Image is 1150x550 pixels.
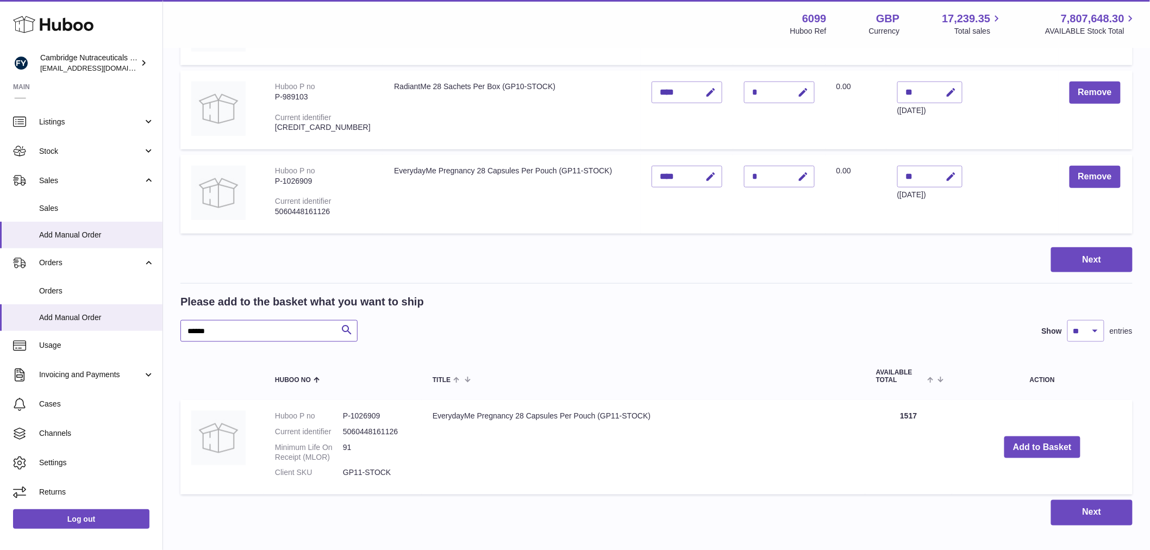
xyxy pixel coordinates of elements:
[191,166,246,220] img: EverydayMe Pregnancy 28 Capsules Per Pouch (GP11-STOCK)
[191,411,246,465] img: EverydayMe Pregnancy 28 Capsules Per Pouch (GP11-STOCK)
[343,427,411,437] dd: 5060448161126
[1061,11,1124,26] span: 7,807,648.30
[865,400,952,495] td: 1517
[39,230,154,240] span: Add Manual Order
[275,166,315,175] div: Huboo P no
[343,468,411,478] dd: GP11-STOCK
[897,190,962,200] div: ([DATE])
[275,468,343,478] dt: Client SKU
[275,113,332,122] div: Current identifier
[40,53,138,73] div: Cambridge Nutraceuticals Ltd
[39,312,154,323] span: Add Manual Order
[1004,436,1080,459] button: Add to Basket
[40,64,160,72] span: [EMAIL_ADDRESS][DOMAIN_NAME]
[13,55,29,71] img: internalAdmin-6099@internal.huboo.com
[897,105,962,116] div: ([DATE])
[1051,500,1133,526] button: Next
[275,122,372,133] div: [CREDIT_CARD_NUMBER]
[180,295,424,309] h2: Please add to the basket what you want to ship
[1045,26,1137,36] span: AVAILABLE Stock Total
[836,82,851,91] span: 0.00
[1070,82,1121,104] button: Remove
[942,11,990,26] span: 17,239.35
[275,92,372,102] div: P-989103
[952,358,1133,394] th: Action
[275,176,372,186] div: P-1026909
[1045,11,1137,36] a: 7,807,648.30 AVAILABLE Stock Total
[790,26,827,36] div: Huboo Ref
[39,428,154,439] span: Channels
[39,370,143,380] span: Invoicing and Payments
[1110,326,1133,336] span: entries
[1070,166,1121,188] button: Remove
[942,11,1003,36] a: 17,239.35 Total sales
[422,400,865,495] td: EverydayMe Pregnancy 28 Capsules Per Pouch (GP11-STOCK)
[343,411,411,421] dd: P-1026909
[39,117,143,127] span: Listings
[39,286,154,296] span: Orders
[39,487,154,497] span: Returns
[1051,247,1133,273] button: Next
[275,82,315,91] div: Huboo P no
[433,377,451,384] span: Title
[954,26,1003,36] span: Total sales
[191,82,246,136] img: RadiantMe 28 Sachets Per Box (GP10-STOCK)
[39,146,143,157] span: Stock
[876,11,899,26] strong: GBP
[13,509,149,529] a: Log out
[39,176,143,186] span: Sales
[275,207,372,217] div: 5060448161126
[383,71,640,149] td: RadiantMe 28 Sachets Per Box (GP10-STOCK)
[869,26,900,36] div: Currency
[275,442,343,463] dt: Minimum Life On Receipt (MLOR)
[39,458,154,468] span: Settings
[383,155,640,234] td: EverydayMe Pregnancy 28 Capsules Per Pouch (GP11-STOCK)
[802,11,827,26] strong: 6099
[275,197,332,205] div: Current identifier
[275,377,311,384] span: Huboo no
[343,442,411,463] dd: 91
[275,427,343,437] dt: Current identifier
[39,399,154,409] span: Cases
[876,369,924,383] span: AVAILABLE Total
[39,258,143,268] span: Orders
[39,203,154,214] span: Sales
[275,411,343,421] dt: Huboo P no
[39,340,154,351] span: Usage
[1042,326,1062,336] label: Show
[836,166,851,175] span: 0.00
